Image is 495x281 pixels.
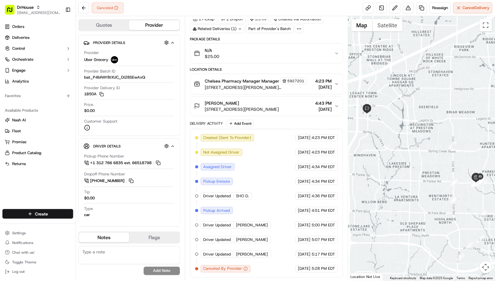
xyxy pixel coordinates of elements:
[466,242,473,250] div: 2
[111,56,118,63] img: uber-new-logo.jpeg
[2,2,63,17] button: DrHouse[EMAIL_ADDRESS][DOMAIN_NAME]
[190,74,343,94] button: Chelsea Pharmacy Manager Manager5927201[STREET_ADDRESS][PERSON_NAME] [STREET_ADDRESS]4:23 PM[DATE]
[480,180,488,188] div: 5
[17,4,34,10] span: DrHouse
[129,20,179,30] button: Provider
[17,10,60,15] button: [EMAIL_ADDRESS][DOMAIN_NAME]
[6,58,17,69] img: 1736555255976-a54dd68f-1ca7-489b-9aae-adbdc363a1c4
[93,40,125,45] span: Provider Details
[227,120,254,127] button: Add Event
[12,57,33,62] span: Orchestrate
[316,106,332,112] span: [DATE]
[12,79,29,84] span: Analytics
[12,250,34,255] span: Chat with us!
[190,25,245,33] div: Related Deliveries (1)
[271,15,324,23] a: Created via Automation
[12,139,26,145] span: Promise
[203,222,231,228] span: Driver Updated
[12,150,41,156] span: Product Catalog
[205,106,279,112] span: [STREET_ADDRESS][PERSON_NAME]
[12,88,46,94] span: Knowledge Base
[298,150,311,155] span: [DATE]
[190,15,217,23] div: 1 Pickup
[450,196,458,204] div: 15
[316,84,332,90] span: [DATE]
[12,260,36,265] span: Toggle Theme
[2,115,73,125] button: Nash AI
[2,55,73,64] button: Orchestrate
[298,135,311,140] span: [DATE]
[129,233,179,242] button: Flags
[203,193,231,199] span: Driver Updated
[457,254,465,262] div: 1
[205,47,220,53] span: N/A
[84,119,118,124] span: Customer Support
[51,89,56,93] div: 💻
[298,164,311,170] span: [DATE]
[190,121,223,126] div: Delivery Activity
[480,261,492,273] button: Map camera controls
[5,117,71,123] a: Nash AI
[90,178,125,184] span: [PHONE_NUMBER]
[2,66,73,75] button: Engage
[205,53,220,59] span: $25.00
[79,233,129,242] button: Notes
[312,193,335,199] span: 4:36 PM EDT
[247,15,269,23] div: 5.5 mi
[203,266,242,272] span: Canceled By Provider
[5,150,71,156] a: Product Catalog
[316,100,332,106] span: 4:43 PM
[298,222,311,228] span: [DATE]
[190,44,343,63] button: N/A$25.00
[84,206,93,212] span: Type
[5,128,71,134] a: Fleet
[236,237,268,242] span: [PERSON_NAME]
[312,252,335,257] span: 5:17 PM EDT
[450,179,458,187] div: 12
[312,135,335,140] span: 4:23 PM EDT
[203,150,240,155] span: Not Assigned Driver
[205,78,279,84] span: Chelsea Pharmacy Manager Manager
[480,19,492,31] button: Toggle fullscreen view
[103,60,111,67] button: Start new chat
[373,19,403,31] button: Show satellite imagery
[6,6,18,18] img: Nash
[298,252,311,257] span: [DATE]
[463,5,490,11] span: Cancel Delivery
[473,179,481,187] div: 16
[90,160,152,166] span: +1 312 766 6835 ext. 66518798
[312,164,335,170] span: 4:34 PM EDT
[12,128,21,134] span: Fleet
[190,96,343,116] button: [PERSON_NAME][STREET_ADDRESS][PERSON_NAME]4:43 PM[DATE]
[84,57,108,63] span: Uber Grocery
[4,86,49,96] a: 📗Knowledge Base
[49,86,100,96] a: 💻API Documentation
[2,91,73,101] div: Favorites
[12,231,26,235] span: Settings
[203,208,230,213] span: Pickup Arrived
[203,252,231,257] span: Driver Updated
[43,103,73,107] a: Powered byPylon
[84,91,104,97] button: 1B50A
[203,179,230,184] span: Pickup Enroute
[236,222,268,228] span: [PERSON_NAME]
[12,24,24,29] span: Orders
[84,141,175,151] button: Driver Details
[5,161,71,167] a: Returns
[2,229,73,237] button: Settings
[479,210,487,218] div: 4
[84,154,124,159] span: Pickup Phone Number
[2,22,73,32] a: Orders
[2,126,73,136] button: Fleet
[2,137,73,147] button: Promise
[84,108,95,113] span: $0.00
[350,273,370,281] img: Google
[190,67,343,72] div: Location Details
[6,24,111,34] p: Welcome 👋
[453,2,493,13] button: CancelDelivery
[430,2,451,13] button: Reassign
[21,58,100,64] div: Start new chat
[2,44,73,53] button: Control
[84,85,120,91] span: Provider Delivery ID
